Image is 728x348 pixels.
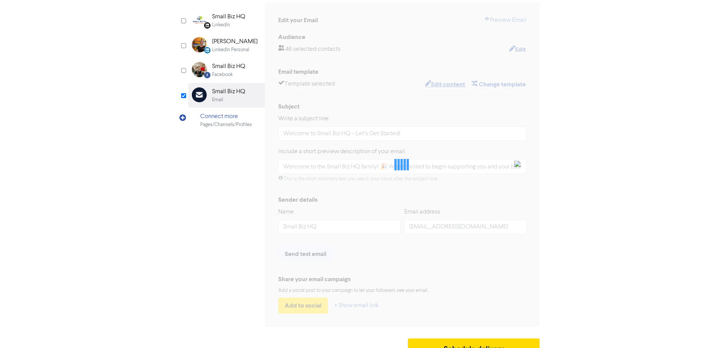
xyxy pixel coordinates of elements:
[200,112,252,121] div: Connect more
[192,37,207,52] img: LinkedinPersonal
[192,12,207,28] img: Linkedin
[188,8,265,33] div: Linkedin Small Biz HQLinkedIn
[212,21,230,29] div: LinkedIn
[212,96,223,104] div: Email
[212,37,258,46] div: [PERSON_NAME]
[212,12,245,21] div: Small Biz HQ
[188,108,265,133] div: Connect morePages/Channels/Profiles
[212,87,245,96] div: Small Biz HQ
[188,33,265,58] div: LinkedinPersonal [PERSON_NAME]LinkedIn Personal
[212,71,233,78] div: Facebook
[192,62,207,77] img: Facebook
[188,83,265,108] div: Small Biz HQEmail
[212,46,249,53] div: LinkedIn Personal
[200,121,252,128] div: Pages/Channels/Profiles
[188,58,265,83] div: Facebook Small Biz HQFacebook
[212,62,245,71] div: Small Biz HQ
